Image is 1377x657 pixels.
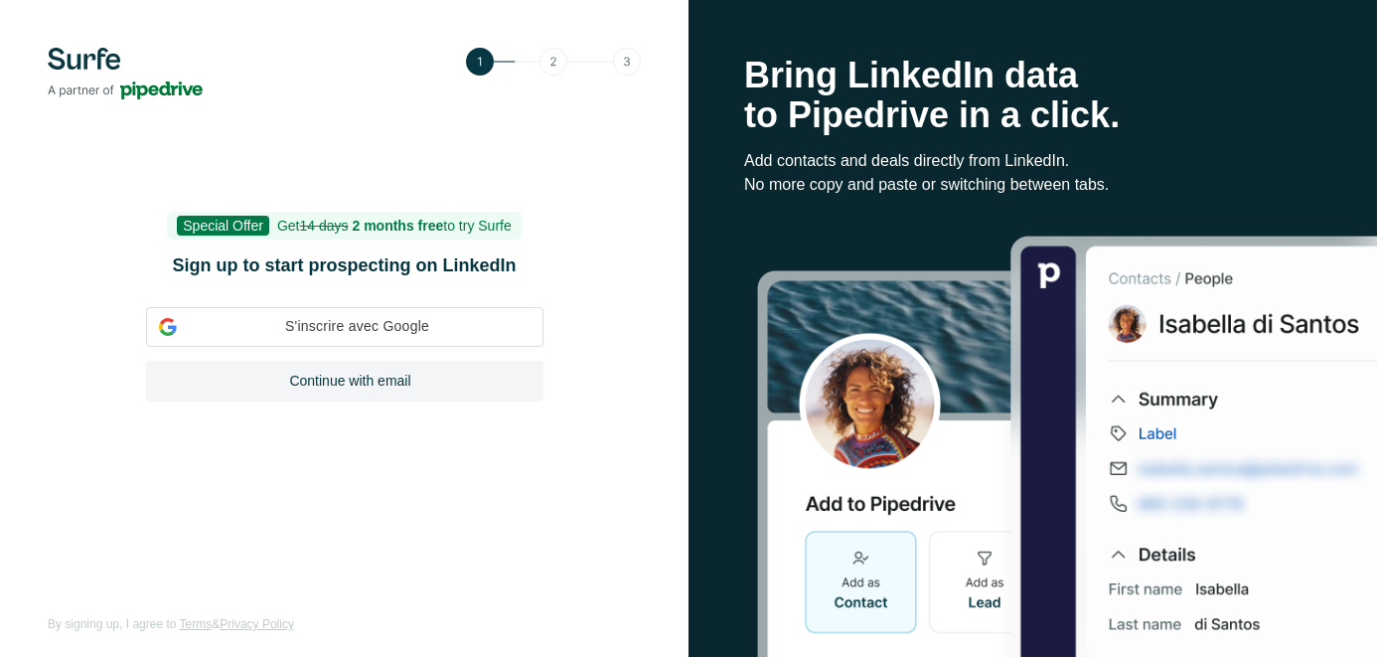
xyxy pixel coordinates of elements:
span: Special Offer [177,216,269,236]
div: S'inscrire avec Google [146,307,543,347]
a: Privacy Policy [220,617,294,631]
h1: Sign up to start prospecting on LinkedIn [146,251,543,279]
span: & [212,617,220,631]
img: Step 1 [466,48,641,76]
img: Surfe Stock Photo - Selling good vibes [757,235,1377,657]
p: Add contacts and deals directly from LinkedIn. [744,149,1321,173]
a: Terms [180,617,213,631]
span: S'inscrire avec Google [185,316,531,337]
span: Get to try Surfe [277,218,512,234]
b: 2 months free [352,218,443,234]
img: Surfe's logo [48,48,203,99]
s: 14 days [300,218,349,234]
p: No more copy and paste or switching between tabs. [744,173,1321,197]
h1: Bring LinkedIn data to Pipedrive in a click. [744,56,1321,135]
span: By signing up, I agree to [48,617,176,631]
span: Continue with email [289,371,410,391]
